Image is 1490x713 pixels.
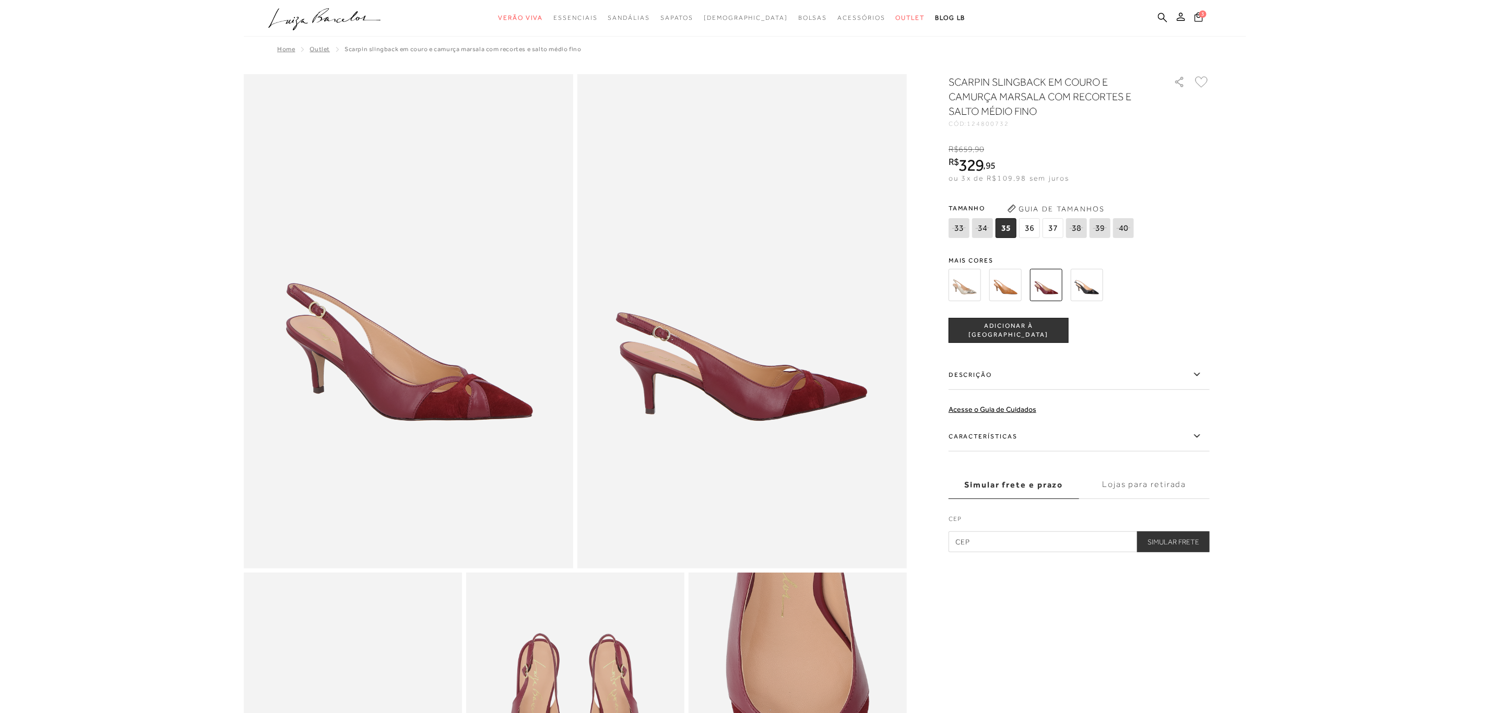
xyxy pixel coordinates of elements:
[935,8,965,28] a: BLOG LB
[798,8,827,28] a: categoryNavScreenReaderText
[949,157,959,167] i: R$
[310,45,330,53] a: Outlet
[608,8,650,28] a: categoryNavScreenReaderText
[498,14,543,21] span: Verão Viva
[949,200,1137,216] span: Tamanho
[1079,471,1210,499] label: Lojas para retirada
[577,74,907,568] img: image
[949,471,1079,499] label: Simular frete e prazo
[935,14,965,21] span: BLOG LB
[989,269,1022,301] img: SCARPIN SLINGBACK EM COURO E CAMURÇA CARAMELO COM RECORTES E SALTO MÉDIO FINO
[975,145,984,154] span: 90
[949,174,1069,182] span: ou 3x de R$109,98 sem juros
[1191,11,1206,26] button: 3
[949,75,1144,118] h1: SCARPIN SLINGBACK EM COURO E CAMURÇA MARSALA COM RECORTES E SALTO MÉDIO FINO
[838,14,885,21] span: Acessórios
[660,14,693,21] span: Sapatos
[986,160,996,171] span: 95
[838,8,885,28] a: categoryNavScreenReaderText
[949,257,1210,264] span: Mais cores
[949,218,969,238] span: 33
[244,74,573,568] img: image
[704,14,788,21] span: [DEMOGRAPHIC_DATA]
[996,218,1016,238] span: 35
[973,145,985,154] i: ,
[949,145,959,154] i: R$
[1004,200,1108,217] button: Guia de Tamanhos
[1019,218,1040,238] span: 36
[553,14,597,21] span: Essenciais
[1113,218,1134,238] span: 40
[1066,218,1087,238] span: 38
[972,218,993,238] span: 34
[984,161,996,170] i: ,
[1137,531,1210,552] button: Simular Frete
[608,14,650,21] span: Sandálias
[704,8,788,28] a: noSubCategoriesText
[949,421,1210,451] label: Características
[1090,218,1110,238] span: 39
[949,121,1157,127] div: CÓD:
[949,514,1210,529] label: CEP
[949,269,981,301] img: SCARPIN SLINGBACK EM COBRA DOURADA COM RECORTES E SALTO MÉDIO FINO
[896,14,925,21] span: Outlet
[345,45,582,53] span: SCARPIN SLINGBACK EM COURO E CAMURÇA MARSALA COM RECORTES E SALTO MÉDIO FINO
[949,531,1210,552] input: CEP
[1199,10,1207,18] span: 3
[1030,269,1062,301] img: SCARPIN SLINGBACK EM COURO E CAMURÇA MARSALA COM RECORTES E SALTO MÉDIO FINO
[277,45,295,53] a: Home
[967,120,1009,127] span: 124800732
[1043,218,1063,238] span: 37
[949,318,1069,343] button: ADICIONAR À [GEOGRAPHIC_DATA]
[949,322,1068,340] span: ADICIONAR À [GEOGRAPHIC_DATA]
[553,8,597,28] a: categoryNavScreenReaderText
[660,8,693,28] a: categoryNavScreenReaderText
[896,8,925,28] a: categoryNavScreenReaderText
[959,156,984,174] span: 329
[498,8,543,28] a: categoryNavScreenReaderText
[798,14,827,21] span: Bolsas
[949,405,1036,413] a: Acesse o Guia de Cuidados
[1071,269,1103,301] img: SCARPIN SLINGBACK EM COURO E CAMURÇA PRETO COM RECORTES E SALTO MÉDIO FINO
[949,360,1210,390] label: Descrição
[959,145,973,154] span: 659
